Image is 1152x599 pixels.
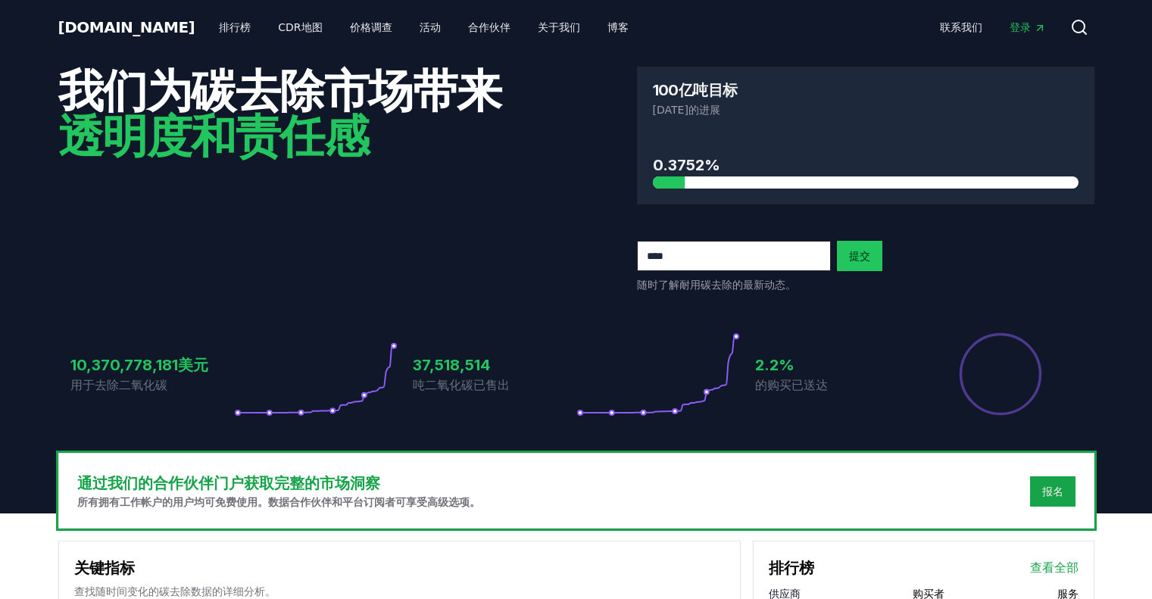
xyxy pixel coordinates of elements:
font: [DATE]的进展 [653,104,720,116]
a: 活动 [407,14,453,41]
font: 合作伙伴 [468,21,510,33]
div: 已交付销售额的百分比 [958,332,1043,416]
font: 查看全部 [1030,560,1079,575]
font: 登录 [1010,21,1031,33]
nav: 主要的 [928,14,1058,41]
font: 的购买已送达 [755,378,828,392]
font: 关于我们 [538,21,580,33]
font: 价格调查 [350,21,392,33]
font: 报名 [1042,485,1063,498]
button: 提交 [837,241,882,271]
nav: 主要的 [207,14,640,41]
a: [DOMAIN_NAME]​​ [58,17,195,38]
font: 通过我们的合作伙伴门户获取完整的市场洞察 [77,474,380,492]
font: 吨二氧化碳已售出 [413,378,510,392]
a: 联系我们 [928,14,994,41]
a: CDR地图 [266,14,334,41]
font: 关键指标 [74,559,135,577]
font: [DOMAIN_NAME] [58,18,195,36]
font: 为碳去除市场带来 [147,58,501,120]
font: 所有拥有工作帐户的用户均可免费使用。数据合作伙伴和平台订阅者可享受高级选项。 [77,496,480,508]
font: 提交 [849,250,870,262]
a: 查看全部 [1030,559,1079,577]
font: 博客 [607,21,629,33]
font: 排行榜 [219,21,251,33]
font: 活动 [420,21,441,33]
font: 10,370,778,181美元 [70,356,208,374]
font: 我们 [58,58,147,120]
a: 登录 [997,14,1058,41]
font: 100亿吨目标 [653,81,738,99]
font: 排行榜 [769,559,814,577]
font: 查找随时间变化的碳去除数据的详细分析。 [74,585,276,597]
a: 排行榜 [207,14,263,41]
font: 透明度和责任感 [58,104,369,166]
a: 价格调查 [338,14,404,41]
font: 用于去除二氧化碳 [70,378,167,392]
a: 报名 [1042,484,1063,499]
font: 2.2% [755,356,795,374]
font: CDR地图 [278,21,322,33]
a: 关于我们 [526,14,592,41]
a: 博客 [595,14,641,41]
button: 报名 [1030,476,1076,507]
font: 随时了解耐用碳去除的最新动态。 [637,279,796,291]
font: 联系我们 [940,21,982,33]
font: 37,518,514 [413,356,490,374]
font: 0.3752% [653,156,720,174]
a: 合作伙伴 [456,14,523,41]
